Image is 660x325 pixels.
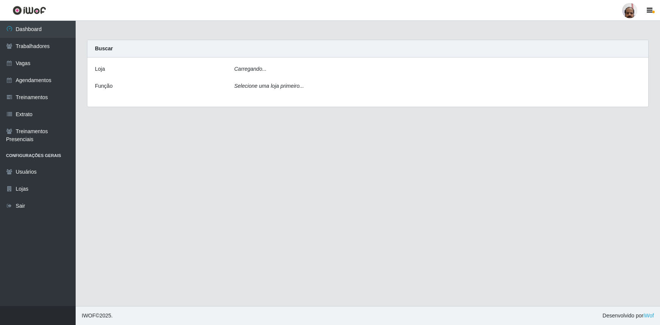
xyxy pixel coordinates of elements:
[12,6,46,15] img: CoreUI Logo
[82,312,113,320] span: © 2025 .
[95,65,105,73] label: Loja
[603,312,654,320] span: Desenvolvido por
[234,66,267,72] i: Carregando...
[643,313,654,319] a: iWof
[95,82,113,90] label: Função
[234,83,304,89] i: Selecione uma loja primeiro...
[82,313,96,319] span: IWOF
[95,45,113,51] strong: Buscar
